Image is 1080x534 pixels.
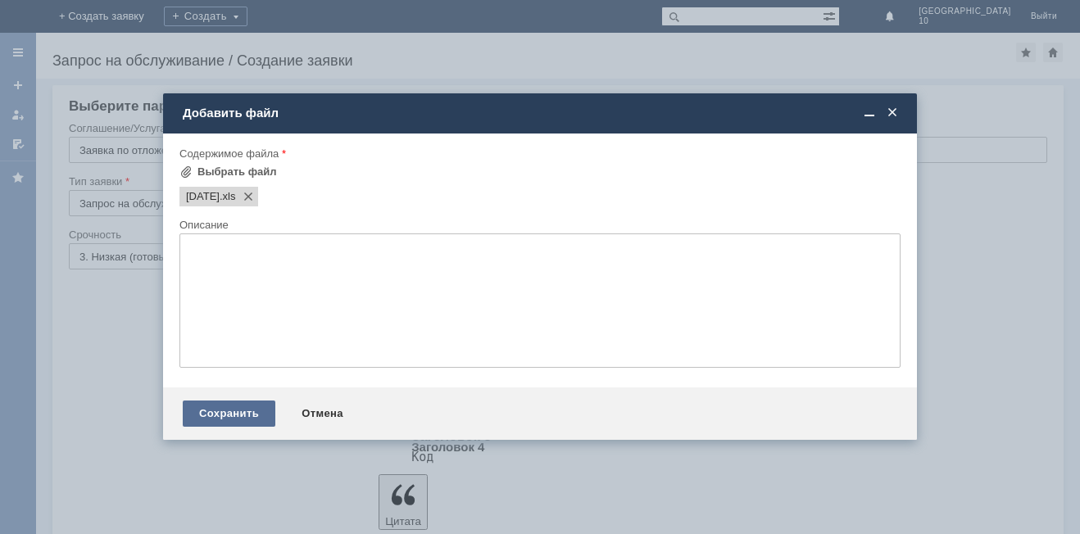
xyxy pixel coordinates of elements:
div: Выбрать файл [197,165,277,179]
span: Свернуть (Ctrl + M) [861,106,878,120]
div: Описание [179,219,897,230]
span: Закрыть [884,106,901,120]
span: 21.09.2025.xls [220,190,236,203]
div: Содержимое файла [179,148,897,159]
span: 21.09.2025.xls [186,190,220,203]
div: прошу удалить отложенные чеки [7,7,239,20]
div: Добавить файл [183,106,901,120]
